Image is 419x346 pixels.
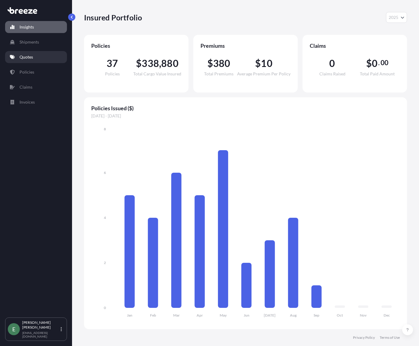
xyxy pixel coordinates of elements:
[5,81,67,93] a: Claims
[200,42,291,49] span: Premiums
[237,72,291,76] span: Average Premium Per Policy
[5,96,67,108] a: Invoices
[5,21,67,33] a: Insights
[20,39,39,45] p: Shipments
[360,72,395,76] span: Total Paid Amount
[360,313,367,317] tspan: Nov
[22,320,59,330] p: [PERSON_NAME] [PERSON_NAME]
[104,305,106,310] tspan: 0
[127,313,132,317] tspan: Jan
[204,72,234,76] span: Total Premiums
[389,14,398,20] span: 2025
[337,313,343,317] tspan: Oct
[264,313,276,317] tspan: [DATE]
[319,72,345,76] span: Claims Raised
[159,59,161,68] span: ,
[20,99,35,105] p: Invoices
[5,36,67,48] a: Shipments
[133,72,181,76] span: Total Cargo Value Insured
[310,42,400,49] span: Claims
[384,313,390,317] tspan: Dec
[104,215,106,220] tspan: 4
[12,326,15,332] span: E
[366,59,372,68] span: $
[380,335,400,340] a: Terms of Use
[213,59,231,68] span: 380
[150,313,156,317] tspan: Feb
[20,54,33,60] p: Quotes
[20,24,34,30] p: Insights
[91,105,400,112] span: Policies Issued ($)
[255,59,261,68] span: $
[91,113,400,119] span: [DATE] - [DATE]
[5,51,67,63] a: Quotes
[142,59,159,68] span: 338
[372,59,378,68] span: 0
[104,127,106,131] tspan: 8
[381,60,388,65] span: 00
[290,313,297,317] tspan: Aug
[220,313,227,317] tspan: May
[91,42,181,49] span: Policies
[378,60,380,65] span: .
[207,59,213,68] span: $
[197,313,203,317] tspan: Apr
[173,313,180,317] tspan: Mar
[161,59,179,68] span: 880
[386,12,407,23] button: Year Selector
[105,72,120,76] span: Policies
[20,84,32,90] p: Claims
[314,313,319,317] tspan: Sep
[84,13,142,22] p: Insured Portfolio
[104,260,106,265] tspan: 2
[22,331,59,338] p: [EMAIL_ADDRESS][DOMAIN_NAME]
[104,170,106,175] tspan: 6
[5,66,67,78] a: Policies
[20,69,34,75] p: Policies
[136,59,142,68] span: $
[329,59,335,68] span: 0
[261,59,272,68] span: 10
[353,335,375,340] a: Privacy Policy
[244,313,249,317] tspan: Jun
[107,59,118,68] span: 37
